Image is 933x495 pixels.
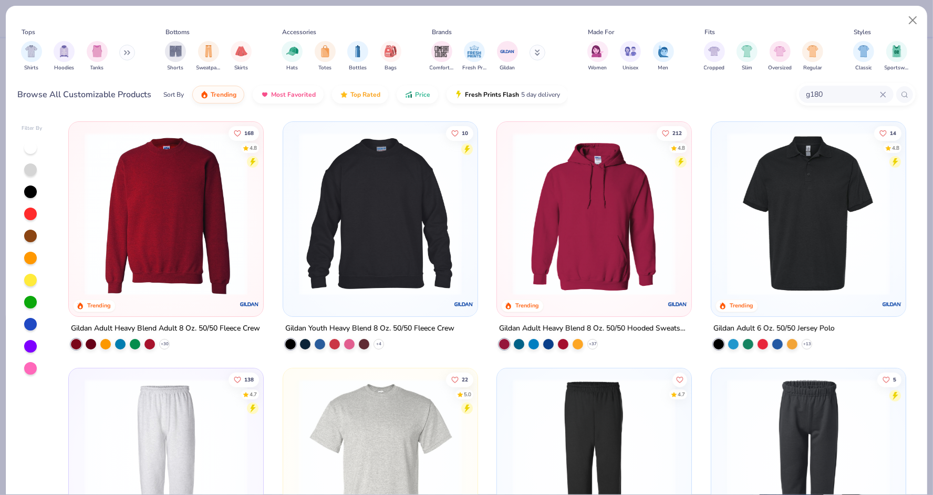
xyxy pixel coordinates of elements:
[21,41,42,72] div: filter for Shirts
[432,27,452,37] div: Brands
[653,41,674,72] button: filter button
[658,64,669,72] span: Men
[768,41,792,72] div: filter for Oversized
[623,64,638,72] span: Unisex
[446,126,473,140] button: Like
[244,130,254,136] span: 168
[332,86,388,104] button: Top Rated
[589,341,597,347] span: + 37
[890,130,896,136] span: 14
[250,144,257,152] div: 4.8
[54,41,75,72] button: filter button
[58,45,70,57] img: Hoodies Image
[462,377,468,382] span: 22
[891,45,903,57] img: Sportswear Image
[192,86,244,104] button: Trending
[252,132,426,295] img: 4c43767e-b43d-41ae-ac30-96e6ebada8dd
[587,41,608,72] div: filter for Women
[466,132,640,295] img: 861e9621-854b-4104-9162-91b6d0f6d781
[497,41,518,72] button: filter button
[163,90,184,99] div: Sort By
[286,45,298,57] img: Hats Image
[54,41,75,72] div: filter for Hoodies
[21,41,42,72] button: filter button
[737,41,758,72] button: filter button
[318,64,331,72] span: Totes
[893,377,896,382] span: 5
[294,132,467,295] img: 0dc1d735-207e-4490-8dd0-9fa5bb989636
[500,64,515,72] span: Gildan
[653,41,674,72] div: filter for Men
[415,90,430,99] span: Price
[774,45,786,57] img: Oversized Image
[231,41,252,72] div: filter for Skirts
[657,126,688,140] button: Like
[430,41,454,72] div: filter for Comfort Colors
[165,41,186,72] button: filter button
[22,27,35,37] div: Tops
[234,64,248,72] span: Skirts
[722,132,895,295] img: 58f3562e-1865-49f9-a059-47c567f7ec2e
[678,144,686,152] div: 4.8
[239,294,260,315] img: Gildan logo
[892,144,899,152] div: 4.8
[430,41,454,72] button: filter button
[658,45,669,57] img: Men Image
[807,45,819,57] img: Regular Image
[430,64,454,72] span: Comfort Colors
[466,44,482,59] img: Fresh Prints Image
[25,45,37,57] img: Shirts Image
[18,88,152,101] div: Browse All Customizable Products
[499,322,689,335] div: Gildan Adult Heavy Blend 8 Oz. 50/50 Hooded Sweatshirt
[885,41,909,72] button: filter button
[521,89,560,101] span: 5 day delivery
[803,64,822,72] span: Regular
[874,126,901,140] button: Like
[500,44,515,59] img: Gildan Image
[340,90,348,99] img: TopRated.gif
[854,27,872,37] div: Styles
[464,390,471,398] div: 5.0
[885,64,909,72] span: Sportswear
[446,372,473,387] button: Like
[625,45,637,57] img: Unisex Image
[229,126,259,140] button: Like
[315,41,336,72] button: filter button
[768,64,792,72] span: Oversized
[282,41,303,72] button: filter button
[465,90,519,99] span: Fresh Prints Flash
[87,41,108,72] button: filter button
[447,86,568,104] button: Fresh Prints Flash5 day delivery
[885,41,909,72] div: filter for Sportswear
[71,322,260,335] div: Gildan Adult Heavy Blend Adult 8 Oz. 50/50 Fleece Crew
[319,45,331,57] img: Totes Image
[588,64,607,72] span: Women
[286,64,298,72] span: Hats
[858,45,870,57] img: Classic Image
[805,88,880,100] input: Try "T-Shirt"
[620,41,641,72] button: filter button
[244,377,254,382] span: 138
[376,341,381,347] span: + 4
[708,45,720,57] img: Cropped Image
[462,64,486,72] span: Fresh Prints
[673,372,688,387] button: Like
[200,90,209,99] img: trending.gif
[385,64,397,72] span: Bags
[704,64,725,72] span: Cropped
[713,322,835,335] div: Gildan Adult 6 Oz. 50/50 Jersey Polo
[91,45,103,57] img: Tanks Image
[165,41,186,72] div: filter for Shorts
[462,130,468,136] span: 10
[802,41,823,72] div: filter for Regular
[620,41,641,72] div: filter for Unisex
[397,86,438,104] button: Price
[282,41,303,72] div: filter for Hats
[250,390,257,398] div: 4.7
[434,44,450,59] img: Comfort Colors Image
[196,64,221,72] span: Sweatpants
[285,322,454,335] div: Gildan Youth Heavy Blend 8 Oz. 50/50 Fleece Crew
[742,64,752,72] span: Slim
[203,45,214,57] img: Sweatpants Image
[462,41,486,72] div: filter for Fresh Prints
